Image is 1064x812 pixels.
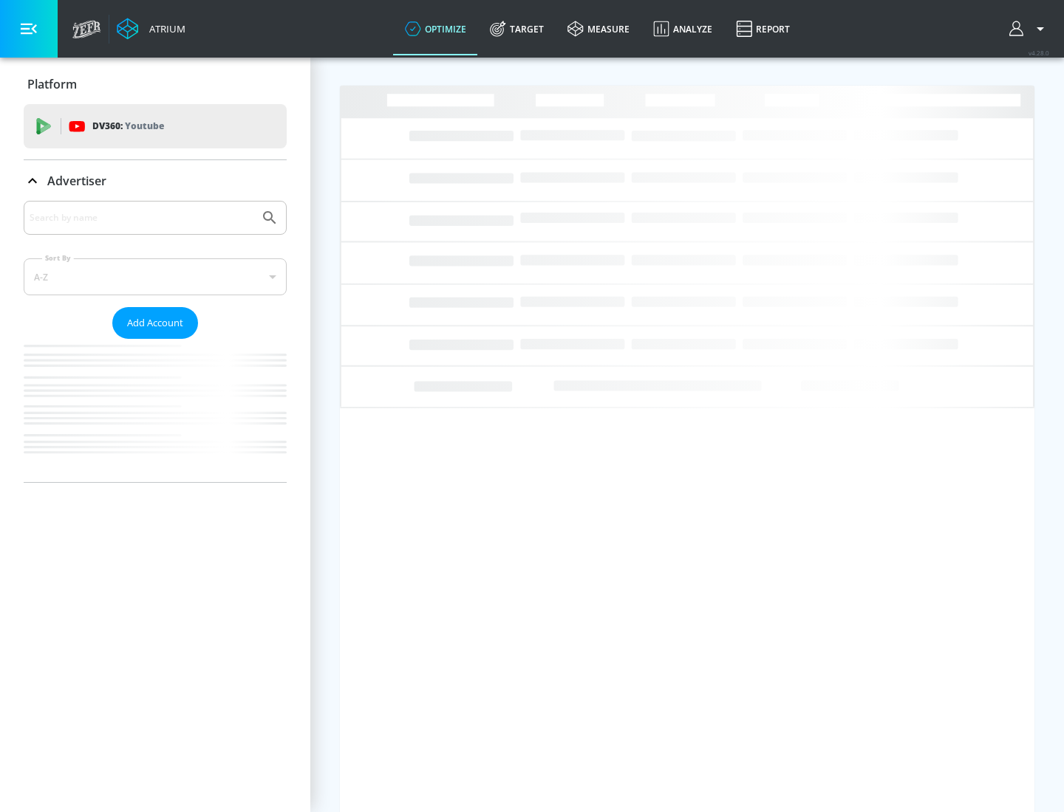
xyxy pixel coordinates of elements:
p: Advertiser [47,173,106,189]
div: Atrium [143,22,185,35]
div: Advertiser [24,201,287,482]
p: Platform [27,76,77,92]
a: Target [478,2,556,55]
div: Platform [24,63,287,105]
a: Report [724,2,802,55]
span: v 4.28.0 [1029,49,1049,57]
button: Add Account [112,307,198,339]
input: Search by name [30,208,253,227]
div: DV360: Youtube [24,104,287,148]
div: Advertiser [24,160,287,202]
div: A-Z [24,258,287,295]
p: DV360: [92,118,164,134]
a: optimize [393,2,478,55]
nav: list of Advertiser [24,339,287,482]
a: Atrium [117,18,185,40]
a: measure [556,2,641,55]
p: Youtube [125,118,164,134]
label: Sort By [42,253,74,263]
a: Analyze [641,2,724,55]
span: Add Account [127,314,183,331]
